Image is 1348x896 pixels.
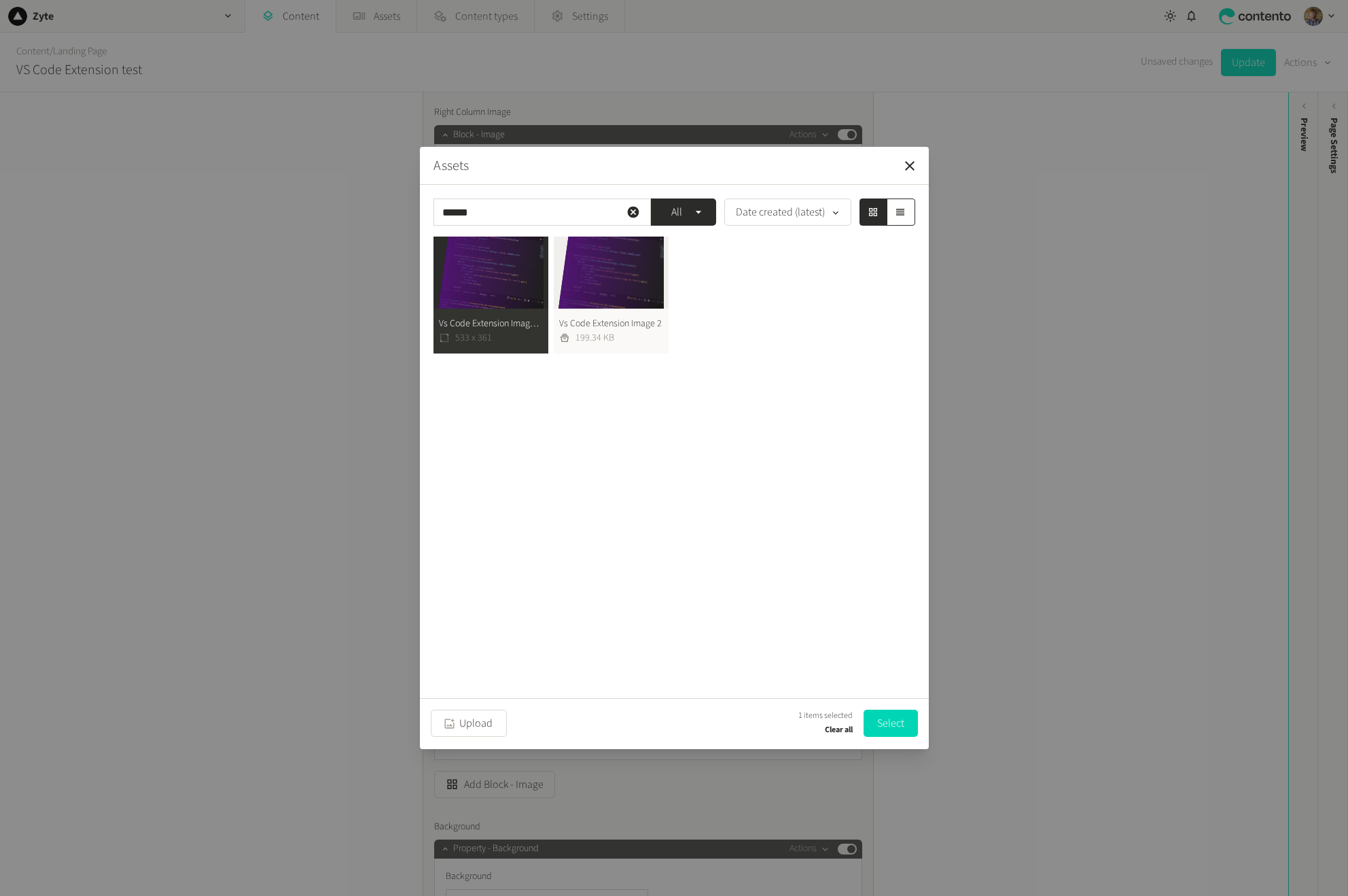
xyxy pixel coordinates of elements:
[825,722,853,738] button: Clear all
[651,199,716,226] button: All
[724,199,851,226] button: Date created (latest)
[431,710,507,737] button: Upload
[798,710,853,722] span: 1 items selected
[433,156,469,176] button: Assets
[662,204,692,220] span: All
[864,710,918,737] button: Select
